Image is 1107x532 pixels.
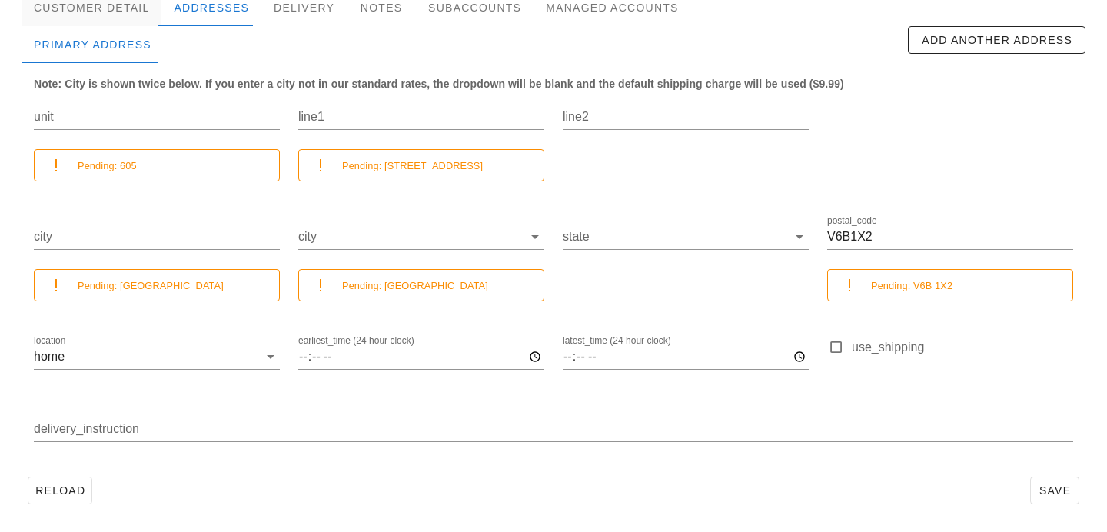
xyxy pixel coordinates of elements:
[908,26,1085,54] button: Add Another Address
[921,34,1072,46] span: Add Another Address
[22,26,164,63] div: Primary Address
[28,477,92,504] button: Reload
[34,335,65,347] label: location
[1030,477,1079,504] button: Save
[871,280,952,291] small: Pending: V6B 1X2
[34,344,280,369] div: locationhome
[35,484,85,497] span: Reload
[852,340,1073,355] label: use_shipping
[342,160,483,171] small: Pending: [STREET_ADDRESS]
[563,335,671,347] label: latest_time (24 hour clock)
[1037,484,1072,497] span: Save
[342,280,488,291] small: Pending: [GEOGRAPHIC_DATA]
[78,280,224,291] small: Pending: [GEOGRAPHIC_DATA]
[298,335,414,347] label: earliest_time (24 hour clock)
[34,350,65,364] div: home
[34,78,844,90] b: Note: City is shown twice below. If you enter a city not in our standard rates, the dropdown will...
[563,224,809,249] div: state
[298,224,544,249] div: city
[827,215,877,227] label: postal_code
[78,160,137,171] small: Pending: 605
